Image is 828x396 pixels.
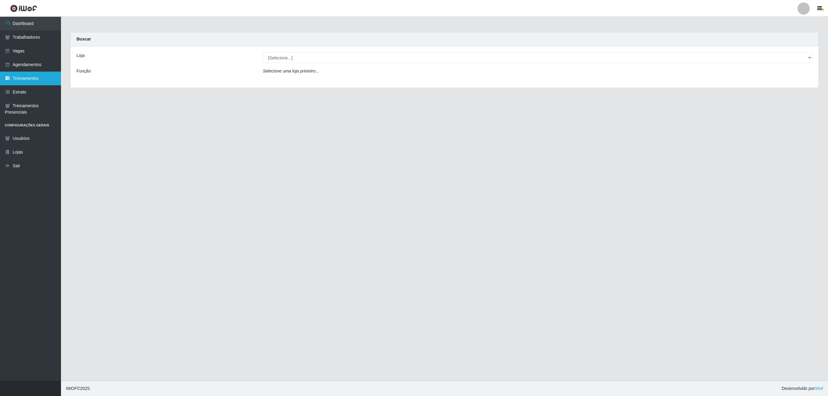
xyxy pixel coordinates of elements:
[782,385,823,392] span: Desenvolvido por
[66,386,77,391] span: IWOF
[10,5,37,12] img: CoreUI Logo
[77,52,84,59] label: Loja
[77,68,91,74] label: Função
[263,69,319,73] i: Selecione uma loja primeiro...
[66,385,91,392] span: © 2025 .
[77,37,91,41] strong: Buscar
[815,386,823,391] a: iWof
